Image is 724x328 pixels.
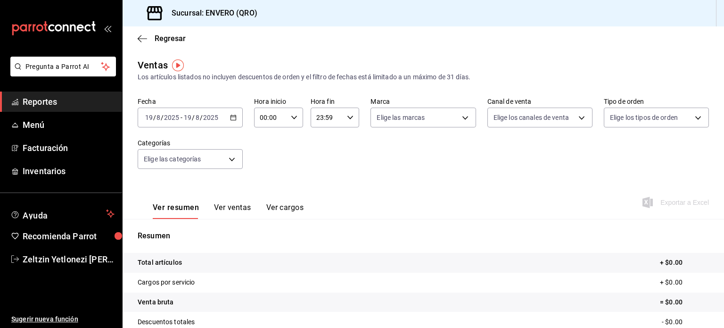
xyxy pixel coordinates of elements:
a: Pregunta a Parrot AI [7,68,116,78]
img: Tooltip marker [172,59,184,71]
p: Cargos por servicio [138,278,195,287]
input: ---- [203,114,219,121]
span: Elige los canales de venta [494,113,569,122]
div: Los artículos listados no incluyen descuentos de orden y el filtro de fechas está limitado a un m... [138,72,709,82]
span: Ayuda [23,208,102,219]
label: Canal de venta [487,98,592,105]
button: Pregunta a Parrot AI [10,57,116,76]
span: / [153,114,156,121]
span: Inventarios [23,165,115,177]
p: Venta bruta [138,297,173,307]
span: Reportes [23,95,115,108]
span: / [200,114,203,121]
input: -- [195,114,200,121]
input: -- [145,114,153,121]
label: Categorías [138,140,243,146]
span: Facturación [23,142,115,154]
input: ---- [164,114,180,121]
span: Regresar [155,34,186,43]
p: + $0.00 [660,258,709,268]
button: Ver resumen [153,203,199,219]
span: - [181,114,182,121]
label: Fecha [138,98,243,105]
span: Zeltzin Yetlonezi [PERSON_NAME] [23,253,115,266]
p: Descuentos totales [138,317,195,327]
div: navigation tabs [153,203,304,219]
p: Resumen [138,230,709,242]
span: Elige las marcas [377,113,425,122]
div: Ventas [138,58,168,72]
input: -- [183,114,192,121]
input: -- [156,114,161,121]
span: Pregunta a Parrot AI [25,62,101,72]
p: + $0.00 [660,278,709,287]
span: Menú [23,118,115,131]
span: Elige los tipos de orden [610,113,678,122]
span: Elige las categorías [144,154,201,164]
label: Hora fin [311,98,360,105]
button: Ver ventas [214,203,251,219]
span: Sugerir nueva función [11,314,115,324]
span: Recomienda Parrot [23,230,115,243]
p: - $0.00 [662,317,709,327]
span: / [161,114,164,121]
button: Regresar [138,34,186,43]
button: Ver cargos [266,203,304,219]
p: Total artículos [138,258,182,268]
label: Hora inicio [254,98,303,105]
span: / [192,114,195,121]
label: Marca [370,98,476,105]
h3: Sucursal: ENVERO (QRO) [164,8,257,19]
button: open_drawer_menu [104,25,111,32]
p: = $0.00 [660,297,709,307]
label: Tipo de orden [604,98,709,105]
